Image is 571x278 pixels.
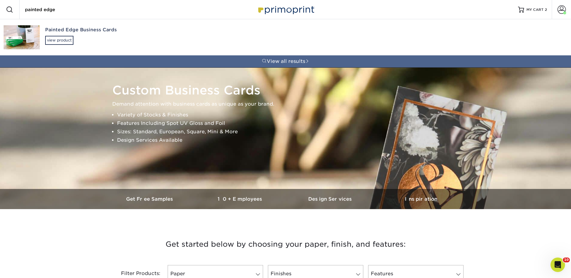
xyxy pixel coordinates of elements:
p: Demand attention with business cards as unique as your brand. [112,100,464,108]
h3: Get Free Samples [105,196,195,202]
a: 10+ Employees [195,189,286,209]
h3: Get started below by choosing your paper, finish, and features: [110,231,462,258]
a: Inspiration [376,189,466,209]
h3: Design Services [286,196,376,202]
img: Painted Edge Business Cards [4,25,40,49]
li: Features Including Spot UV Gloss and Foil [117,119,464,128]
span: 10 [563,258,570,262]
div: view product [45,36,73,45]
span: MY CART [526,7,544,12]
li: Design Services Available [117,136,464,144]
iframe: Intercom live chat [551,258,565,272]
h1: Custom Business Cards [112,83,464,97]
span: 2 [545,8,547,12]
input: SEARCH PRODUCTS..... [24,6,83,13]
h3: 10+ Employees [195,196,286,202]
iframe: Google Customer Reviews [2,260,51,276]
h3: Inspiration [376,196,466,202]
a: Design Services [286,189,376,209]
li: Sizes: Standard, European, Square, Mini & More [117,128,464,136]
a: Get Free Samples [105,189,195,209]
img: Primoprint [256,3,316,16]
li: Variety of Stocks & Finishes [117,111,464,119]
div: Painted Edge Business Cards [45,26,183,33]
